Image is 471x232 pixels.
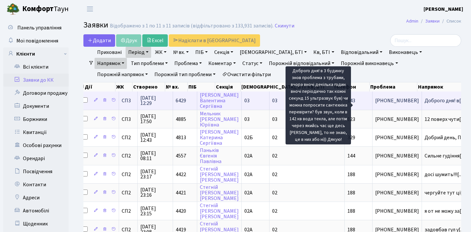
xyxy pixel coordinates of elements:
span: 03 [244,116,250,123]
a: Статус [240,58,265,69]
th: ПІБ [188,82,215,91]
span: 6429 [176,97,186,104]
span: 02А [244,152,253,159]
th: Дії [79,82,115,91]
span: Мої повідомлення [16,37,58,44]
a: Порожній відповідальний [266,58,337,69]
span: 02 [272,207,277,215]
a: Панель управління [3,21,69,34]
span: 4420 [176,207,186,215]
a: Посвідчення [3,165,69,178]
a: Додати [83,34,115,47]
a: [PERSON_NAME] [424,5,463,13]
span: [PHONE_NUMBER] [375,208,419,214]
span: [PHONE_NUMBER] [375,117,419,122]
span: СП2 [122,172,135,177]
span: Добрий день, П[...] [425,134,468,141]
a: Виконавець [386,47,425,58]
a: Договори продажу [3,87,69,100]
span: 03 [244,97,250,104]
a: Щоденник [3,217,69,230]
a: ПаньківЄвгеніяПавлівна [200,147,221,165]
span: [PHONE_NUMBER] [375,190,419,195]
img: logo.png [7,3,20,16]
span: Додати [88,37,111,44]
a: Порожній виконавець [338,58,400,69]
span: 02А [244,171,253,178]
a: Admin [406,18,418,25]
span: 03 [272,116,277,123]
span: 4422 [176,171,186,178]
span: СП2 [122,190,135,195]
span: Сильне гудіння[...] [425,152,466,159]
a: Особові рахунки [3,139,69,152]
a: [PERSON_NAME]КатеринаСергіївна [200,128,239,147]
button: Переключити навігацію [82,4,98,14]
span: 02Б [244,134,253,141]
span: 4813 [176,134,186,141]
div: Відображено з 1 по 11 з 11 записів (відфільтровано з 133,931 записів). [110,23,273,29]
a: Порожній напрямок [95,69,150,80]
span: 02А [244,189,253,196]
a: Квитанції [3,126,69,139]
li: Список [440,18,461,25]
th: Проблема [370,82,417,91]
a: Адреси [3,191,69,204]
span: чергуйте тут ці[...] [425,189,467,196]
a: Скинути [275,23,294,29]
span: [DATE] 17:50 [140,114,170,124]
a: Кв, БТІ [311,47,337,58]
span: 144 [347,152,355,159]
span: 4557 [176,152,186,159]
a: Стегній[PERSON_NAME][PERSON_NAME] [200,184,239,202]
th: № вх. [165,82,188,91]
th: Секція [215,82,241,91]
a: Клієнти [3,47,69,60]
a: Відповідальний [338,47,385,58]
a: Заявки [425,18,440,25]
a: Стегній[PERSON_NAME][PERSON_NAME] [200,202,239,220]
span: 188 [347,171,355,178]
span: 02А [244,207,253,215]
span: Таун [22,4,69,15]
a: Excel [142,34,168,47]
th: Напрямок [417,82,468,91]
span: [PHONE_NUMBER] [375,135,419,140]
span: СП2 [122,208,135,214]
b: [PERSON_NAME] [424,6,463,13]
span: 02 [272,134,277,141]
span: [DATE] 08:11 [140,151,170,161]
a: Приховані [95,47,124,58]
a: Автомобілі [3,204,69,217]
a: Стегній[PERSON_NAME][PERSON_NAME] [200,165,239,184]
b: Комфорт [22,4,54,14]
span: 02 [272,189,277,196]
span: СП2 [122,153,135,158]
span: 03 [272,97,277,104]
th: [DEMOGRAPHIC_DATA], БТІ [241,82,307,91]
a: [DEMOGRAPHIC_DATA], БТІ [237,47,309,58]
nav: breadcrumb [396,14,471,28]
th: ЖК [115,82,133,91]
span: 188 [347,207,355,215]
a: Напрямок [95,58,127,69]
span: Доброго дня! в[...] [425,97,466,104]
span: [DATE] 12:29 [140,95,170,106]
a: Секція [212,47,236,58]
span: 4421 [176,189,186,196]
span: СП3 [122,117,135,122]
span: [DATE] 23:16 [140,187,170,198]
a: Тип проблеми [128,58,170,69]
a: Мої повідомлення [3,34,69,47]
span: [PHONE_NUMBER] [375,98,419,103]
th: Створено [132,82,165,91]
span: досі шумить!!![...] [425,171,464,178]
div: Доброго дня! в 3 будинку знов проблема з трубами, вчора вночі декілька годин вночі періодично так... [286,66,351,144]
span: СП2 [122,135,135,140]
span: [PHONE_NUMBER] [375,153,419,158]
a: Період [126,47,151,58]
a: Мельник[PERSON_NAME]Юріївна [200,110,239,128]
a: Заявки до КК [3,74,69,87]
span: [DATE] 23:15 [140,206,170,216]
span: [DATE] 23:17 [140,169,170,179]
